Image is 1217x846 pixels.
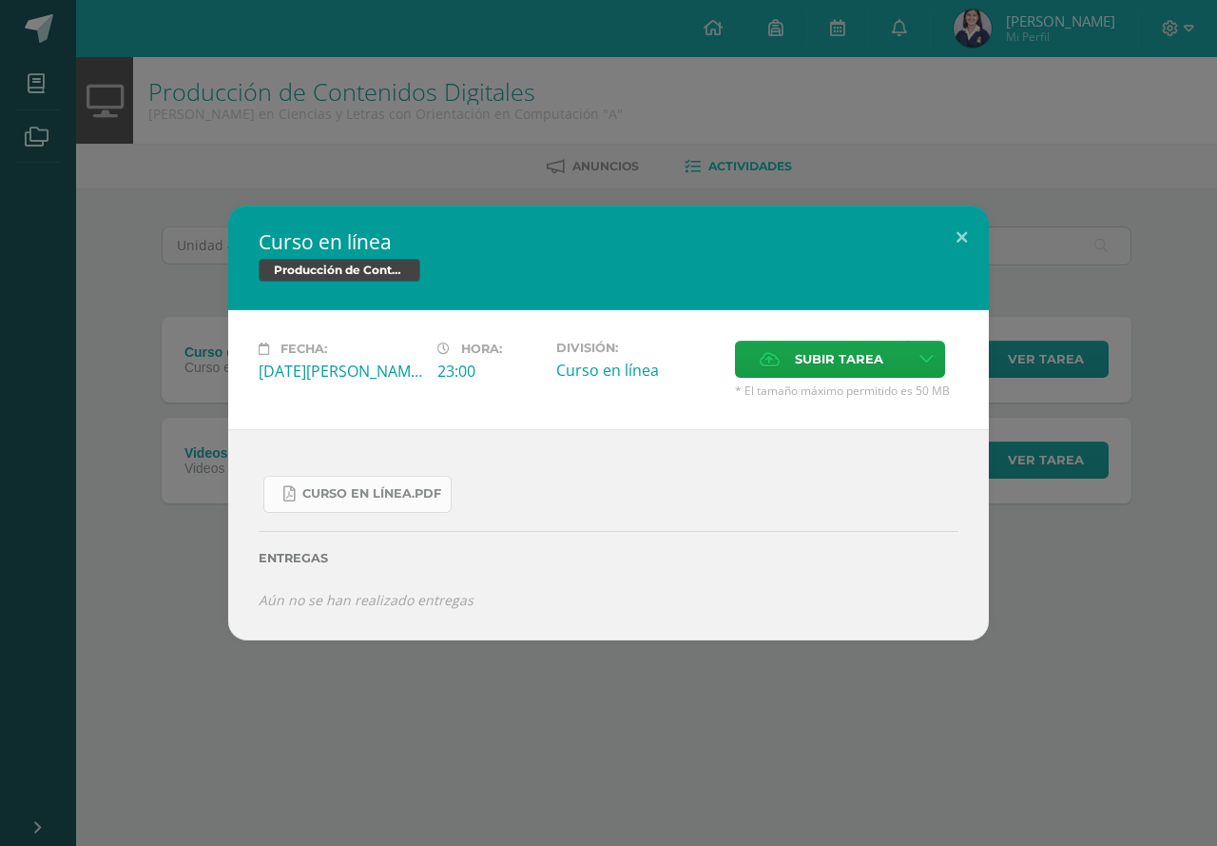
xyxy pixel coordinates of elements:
span: Curso en línea.pdf [302,486,441,502]
span: Hora: [461,342,502,356]
div: Curso en línea [556,360,720,381]
button: Close (Esc) [935,206,989,270]
a: Curso en línea.pdf [263,476,452,513]
label: División: [556,341,720,355]
div: [DATE][PERSON_NAME] [259,361,422,382]
span: Fecha: [280,342,327,356]
div: 23:00 [437,361,541,382]
h2: Curso en línea [259,228,958,255]
span: Subir tarea [795,342,883,377]
i: Aún no se han realizado entregas [259,591,473,609]
span: Producción de Contenidos Digitales [259,259,420,282]
label: Entregas [259,551,958,565]
span: * El tamaño máximo permitido es 50 MB [735,383,958,399]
